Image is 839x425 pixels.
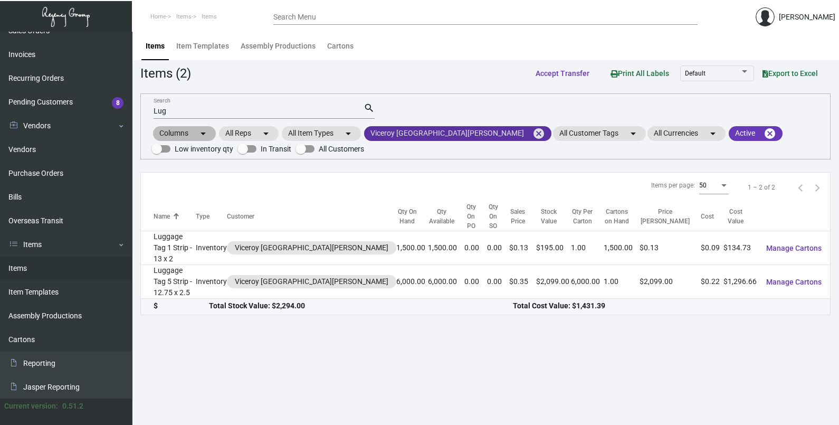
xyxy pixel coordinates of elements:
[707,127,719,140] mat-icon: arrow_drop_down
[699,182,729,190] mat-select: Items per page:
[701,212,714,221] div: Cost
[153,126,216,141] mat-chip: Columns
[202,13,217,20] span: Items
[197,127,209,140] mat-icon: arrow_drop_down
[196,212,227,221] div: Type
[532,127,545,140] mat-icon: cancel
[571,231,604,265] td: 1.00
[571,207,604,226] div: Qty Per Carton
[464,265,487,299] td: 0.00
[513,300,817,311] div: Total Cost Value: $1,431.39
[756,7,775,26] img: admin@bootstrapmaster.com
[241,41,316,52] div: Assembly Productions
[701,265,723,299] td: $0.22
[758,272,830,291] button: Manage Cartons
[729,126,783,141] mat-chip: Active
[396,207,418,226] div: Qty On Hand
[723,265,758,299] td: $1,296.66
[762,69,818,78] span: Export to Excel
[396,231,428,265] td: 1,500.00
[235,276,388,287] div: Viceroy [GEOGRAPHIC_DATA][PERSON_NAME]
[647,126,726,141] mat-chip: All Currencies
[464,231,487,265] td: 0.00
[685,70,705,77] span: Default
[640,207,701,226] div: Price [PERSON_NAME]
[627,127,640,140] mat-icon: arrow_drop_down
[536,265,571,299] td: $2,099.00
[509,207,527,226] div: Sales Price
[428,265,465,299] td: 6,000.00
[723,207,758,226] div: Cost Value
[196,212,209,221] div: Type
[428,231,465,265] td: 1,500.00
[219,126,279,141] mat-chip: All Reps
[487,231,509,265] td: 0.00
[154,212,170,221] div: Name
[464,202,487,231] div: Qty On PO
[196,231,227,265] td: Inventory
[536,69,589,78] span: Accept Transfer
[640,231,701,265] td: $0.13
[723,231,758,265] td: $134.73
[342,127,355,140] mat-icon: arrow_drop_down
[62,401,83,412] div: 0.51.2
[701,212,723,221] div: Cost
[428,207,465,226] div: Qty Available
[809,179,826,196] button: Next page
[640,207,691,226] div: Price [PERSON_NAME]
[141,265,196,299] td: Luggage Tag 5 Strip - 12.75 x 2.5
[464,202,477,231] div: Qty On PO
[699,182,707,189] span: 50
[176,41,229,52] div: Item Templates
[176,13,192,20] span: Items
[319,143,364,155] span: All Customers
[509,265,536,299] td: $0.35
[396,265,428,299] td: 6,000.00
[604,207,630,226] div: Cartons on Hand
[792,179,809,196] button: Previous page
[571,265,604,299] td: 6,000.00
[396,207,428,226] div: Qty On Hand
[261,143,291,155] span: In Transit
[779,12,835,23] div: [PERSON_NAME]
[141,231,196,265] td: Luggage Tag 1 Strip - 13 x 2
[604,265,640,299] td: 1.00
[766,278,822,286] span: Manage Cartons
[209,300,513,311] div: Total Stock Value: $2,294.00
[758,239,830,258] button: Manage Cartons
[196,265,227,299] td: Inventory
[723,207,748,226] div: Cost Value
[764,127,776,140] mat-icon: cancel
[327,41,354,52] div: Cartons
[487,202,500,231] div: Qty On SO
[536,207,561,226] div: Stock Value
[766,244,822,252] span: Manage Cartons
[140,64,191,83] div: Items (2)
[282,126,361,141] mat-chip: All Item Types
[260,127,272,140] mat-icon: arrow_drop_down
[487,202,509,231] div: Qty On SO
[604,207,640,226] div: Cartons on Hand
[602,63,678,83] button: Print All Labels
[553,126,646,141] mat-chip: All Customer Tags
[571,207,594,226] div: Qty Per Carton
[235,242,388,253] div: Viceroy [GEOGRAPHIC_DATA][PERSON_NAME]
[536,231,571,265] td: $195.00
[4,401,58,412] div: Current version:
[748,183,775,192] div: 1 – 2 of 2
[604,231,640,265] td: 1,500.00
[509,231,536,265] td: $0.13
[640,265,701,299] td: $2,099.00
[175,143,233,155] span: Low inventory qty
[428,207,455,226] div: Qty Available
[150,13,166,20] span: Home
[146,41,165,52] div: Items
[154,212,196,221] div: Name
[651,181,695,190] div: Items per page:
[701,231,723,265] td: $0.09
[487,265,509,299] td: 0.00
[754,64,826,83] button: Export to Excel
[227,202,396,231] th: Customer
[611,69,669,78] span: Print All Labels
[536,207,571,226] div: Stock Value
